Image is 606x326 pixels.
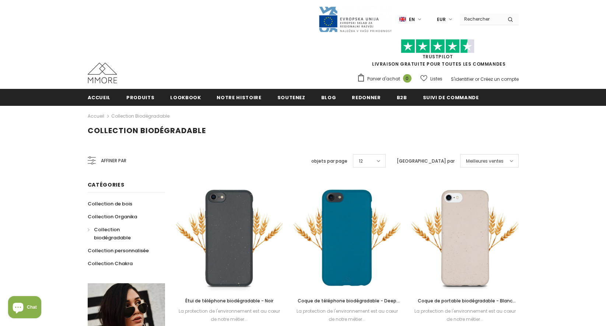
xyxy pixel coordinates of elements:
img: Javni Razpis [318,6,392,33]
a: Redonner [352,89,381,105]
img: Faites confiance aux étoiles pilotes [401,39,474,53]
span: Catégories [88,181,125,188]
span: Coque de téléphone biodégradable - Deep Sea Blue [298,298,400,312]
a: Notre histoire [217,89,261,105]
span: Produits [126,94,154,101]
a: Collection personnalisée [88,244,149,257]
a: Collection biodégradable [88,223,157,244]
div: La protection de l'environnement est au cœur de notre métier... [411,307,518,323]
span: Collection biodégradable [94,226,131,241]
label: [GEOGRAPHIC_DATA] par [397,157,455,165]
span: Collection biodégradable [88,125,206,136]
a: B2B [397,89,407,105]
a: Lookbook [170,89,201,105]
span: Collection Organika [88,213,137,220]
a: Panier d'achat 0 [357,73,415,84]
span: Accueil [88,94,111,101]
span: Notre histoire [217,94,261,101]
label: objets par page [311,157,347,165]
img: i-lang-1.png [399,16,406,22]
input: Search Site [460,14,502,24]
span: Redonner [352,94,381,101]
span: Suivi de commande [423,94,479,101]
span: Lookbook [170,94,201,101]
span: Collection personnalisée [88,247,149,254]
a: Listes [420,72,442,85]
span: en [409,16,415,23]
a: Accueil [88,112,104,121]
a: Coque de portable biodégradable - Blanc naturel [411,297,518,305]
span: Affiner par [101,157,126,165]
a: Produits [126,89,154,105]
span: Étui de téléphone biodégradable - Noir [185,298,273,304]
span: or [475,76,479,82]
a: TrustPilot [423,53,453,60]
span: Collection Chakra [88,260,133,267]
a: Collection Organika [88,210,137,223]
div: La protection de l'environnement est au cœur de notre métier... [294,307,400,323]
a: Accueil [88,89,111,105]
a: Blog [321,89,336,105]
span: 12 [359,157,363,165]
span: LIVRAISON GRATUITE POUR TOUTES LES COMMANDES [357,42,519,67]
span: Panier d'achat [367,75,400,83]
inbox-online-store-chat: Shopify online store chat [6,296,43,320]
a: Collection de bois [88,197,132,210]
a: Étui de téléphone biodégradable - Noir [176,297,283,305]
a: S'identifier [451,76,474,82]
img: Cas MMORE [88,63,117,83]
a: Créez un compte [480,76,519,82]
span: Collection de bois [88,200,132,207]
span: Coque de portable biodégradable - Blanc naturel [418,298,516,312]
span: soutenez [277,94,305,101]
span: 0 [403,74,411,83]
a: Javni Razpis [318,16,392,22]
a: Suivi de commande [423,89,479,105]
div: La protection de l'environnement est au cœur de notre métier... [176,307,283,323]
a: Coque de téléphone biodégradable - Deep Sea Blue [294,297,400,305]
a: soutenez [277,89,305,105]
span: B2B [397,94,407,101]
span: Listes [430,75,442,83]
a: Collection Chakra [88,257,133,270]
span: Blog [321,94,336,101]
span: EUR [437,16,446,23]
a: Collection biodégradable [111,113,169,119]
span: Meilleures ventes [466,157,504,165]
